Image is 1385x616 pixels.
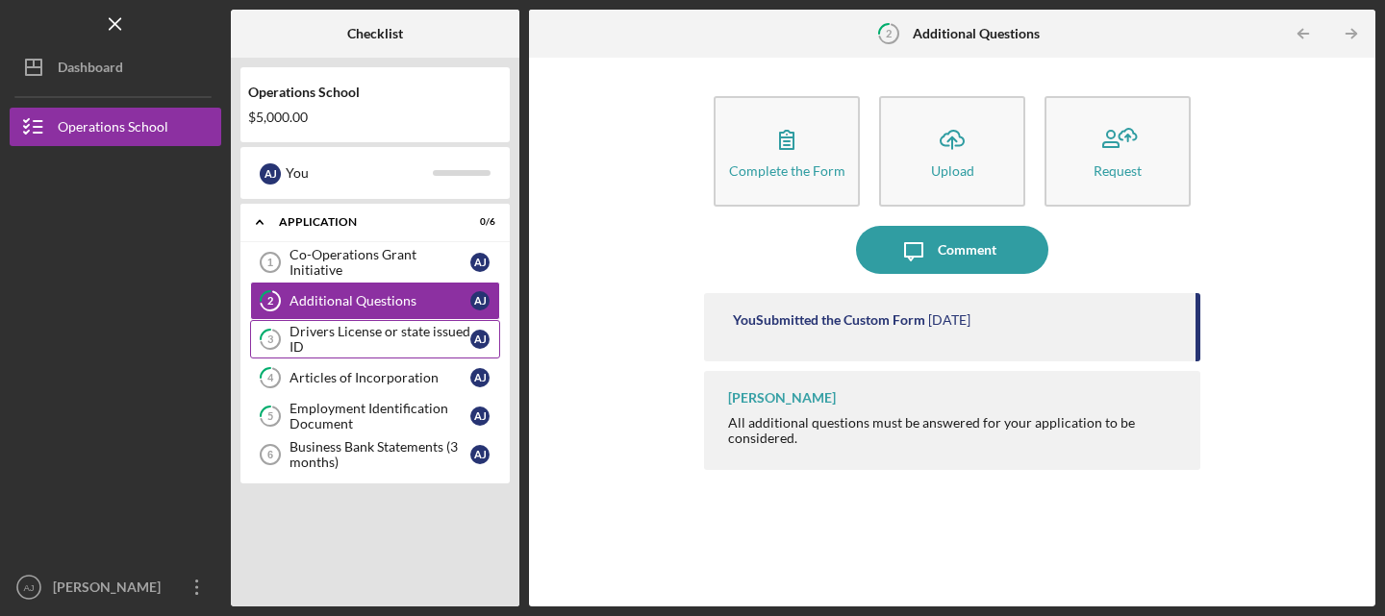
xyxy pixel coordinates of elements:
[728,415,1181,446] div: All additional questions must be answered for your application to be considered.
[470,407,490,426] div: A J
[267,257,273,268] tspan: 1
[267,410,273,423] tspan: 5
[886,27,892,39] tspan: 2
[58,48,123,91] div: Dashboard
[461,216,495,228] div: 0 / 6
[913,26,1040,41] b: Additional Questions
[728,390,836,406] div: [PERSON_NAME]
[347,26,403,41] b: Checklist
[48,568,173,611] div: [PERSON_NAME]
[250,282,500,320] a: 2Additional QuestionsAJ
[250,358,500,397] a: 4Articles of IncorporationAJ
[714,96,860,207] button: Complete the Form
[248,110,502,125] div: $5,000.00
[938,226,996,274] div: Comment
[250,320,500,358] a: 3Drivers License or state issued IDAJ
[260,163,281,185] div: A J
[290,324,470,355] div: Drivers License or state issued ID
[10,108,221,146] button: Operations School
[248,85,502,100] div: Operations School
[1094,163,1142,178] div: Request
[470,445,490,464] div: A J
[470,291,490,310] div: A J
[290,439,470,470] div: Business Bank Statements (3 months)
[250,435,500,474] a: 6Business Bank Statements (3 months)AJ
[58,108,168,151] div: Operations School
[931,163,974,178] div: Upload
[856,226,1048,274] button: Comment
[267,333,273,346] tspan: 3
[733,312,925,328] div: You Submitted the Custom Form
[1045,96,1191,207] button: Request
[10,48,221,86] button: Dashboard
[928,312,970,328] time: 2025-09-20 22:01
[250,243,500,282] a: 1Co-Operations Grant InitiativeAJ
[470,253,490,272] div: A J
[267,295,273,308] tspan: 2
[267,372,274,384] tspan: 4
[290,293,470,308] div: Additional Questions
[290,247,470,278] div: Co-Operations Grant Initiative
[267,449,273,460] tspan: 6
[286,157,433,189] div: You
[470,368,490,387] div: A J
[729,163,845,178] div: Complete the Form
[10,568,221,606] button: AJ[PERSON_NAME]
[879,96,1025,207] button: Upload
[250,397,500,435] a: 5Employment Identification DocumentAJ
[470,330,490,349] div: A J
[290,370,470,385] div: Articles of Incorporation
[290,401,470,431] div: Employment Identification Document
[23,582,34,593] text: AJ
[279,216,447,228] div: Application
